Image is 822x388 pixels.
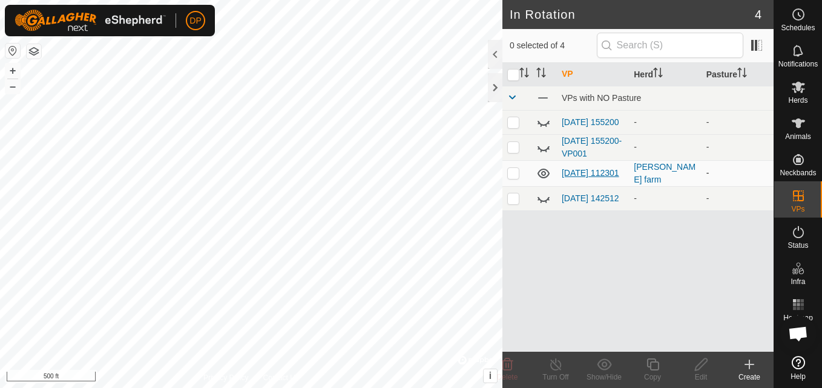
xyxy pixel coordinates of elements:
[702,160,774,186] td: -
[5,79,20,94] button: –
[780,315,817,352] div: Open chat
[628,372,677,383] div: Copy
[781,24,815,31] span: Schedules
[562,93,769,103] div: VPs with NO Pasture
[510,7,755,22] h2: In Rotation
[5,44,20,58] button: Reset Map
[557,63,629,86] th: VP
[702,63,774,86] th: Pasture
[780,169,816,176] span: Neckbands
[531,372,580,383] div: Turn Off
[263,372,299,383] a: Contact Us
[203,372,249,383] a: Privacy Policy
[634,192,696,205] div: -
[788,97,807,104] span: Herds
[629,63,701,86] th: Herd
[497,373,518,381] span: Delete
[634,161,696,186] div: [PERSON_NAME] farm
[791,205,804,213] span: VPs
[778,60,818,68] span: Notifications
[510,39,597,52] span: 0 selected of 4
[5,63,20,78] button: +
[677,372,725,383] div: Edit
[484,369,497,383] button: i
[702,110,774,134] td: -
[702,134,774,160] td: -
[774,351,822,385] a: Help
[580,372,628,383] div: Show/Hide
[489,370,492,381] span: i
[653,70,663,79] p-sorticon: Activate to sort
[562,136,622,158] a: [DATE] 155200-VP001
[634,141,696,154] div: -
[787,242,808,249] span: Status
[597,33,743,58] input: Search (S)
[562,117,619,127] a: [DATE] 155200
[791,278,805,285] span: Infra
[536,70,546,79] p-sorticon: Activate to sort
[15,10,166,31] img: Gallagher Logo
[791,373,806,380] span: Help
[702,186,774,210] td: -
[634,116,696,129] div: -
[519,70,529,79] p-sorticon: Activate to sort
[562,193,619,203] a: [DATE] 142512
[755,5,761,24] span: 4
[737,70,747,79] p-sorticon: Activate to sort
[189,15,201,27] span: DP
[27,44,41,59] button: Map Layers
[725,372,774,383] div: Create
[562,168,619,178] a: [DATE] 112301
[785,133,811,140] span: Animals
[783,314,813,322] span: Heatmap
